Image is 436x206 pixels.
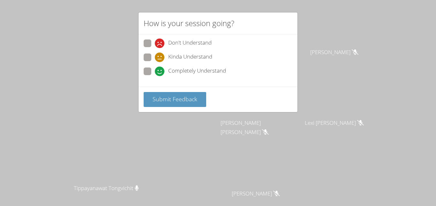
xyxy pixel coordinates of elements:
[144,18,234,29] h2: How is your session going?
[153,95,197,103] span: Submit Feedback
[168,67,226,76] span: Completely Understand
[144,92,206,107] button: Submit Feedback
[168,53,212,62] span: Kinda Understand
[168,39,212,48] span: Don't Understand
